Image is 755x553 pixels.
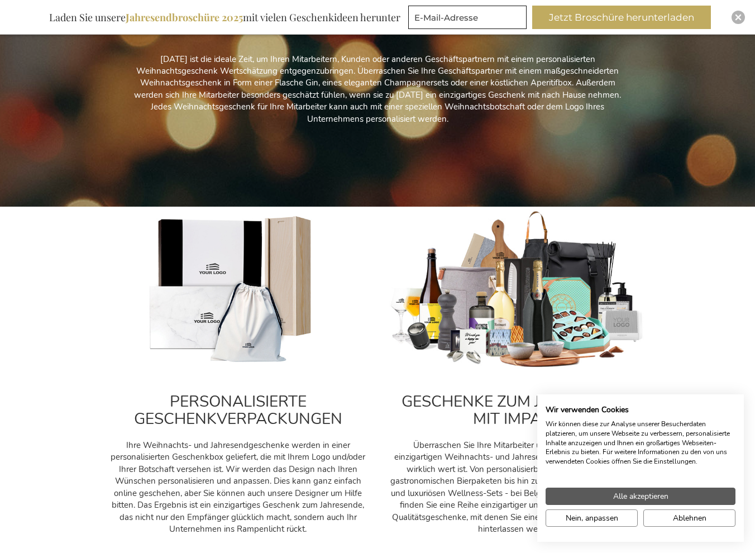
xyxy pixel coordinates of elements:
[546,488,735,505] button: Akzeptieren Sie alle cookies
[546,419,735,466] p: Wir können diese zur Analyse unserer Besucherdaten platzieren, um unsere Webseite zu verbessern, ...
[389,393,646,428] h2: GESCHENKE ZUM JAHRESENDE MIT IMPACT
[389,440,646,535] p: Überraschen Sie Ihre Mitarbeiter und Kunden mit einem einzigartigen Weihnachts- und Jahresendgesc...
[673,512,706,524] span: Ablehnen
[735,14,742,21] img: Close
[126,11,243,24] b: Jahresendbroschüre 2025
[532,6,711,29] button: Jetzt Broschüre herunterladen
[732,11,745,24] div: Close
[613,490,668,502] span: Alle akzeptieren
[408,6,530,32] form: marketing offers and promotions
[126,54,629,126] p: [DATE] ist die ideale Zeit, um Ihren Mitarbeitern, Kunden oder anderen Geschäftspartnern mit eine...
[566,512,618,524] span: Nein, anpassen
[109,393,366,428] h2: PERSONALISIERTE GESCHENKVERPACKUNGEN
[109,440,366,535] p: Ihre Weihnachts- und Jahresendgeschenke werden in einer personalisierten Geschenkbox geliefert, d...
[546,405,735,415] h2: Wir verwenden Cookies
[643,509,735,527] button: Alle verweigern cookies
[389,210,646,370] img: cadeau_personeel_medewerkers-kerst_1
[109,210,366,370] img: Personalised_gifts
[408,6,527,29] input: E-Mail-Adresse
[546,509,638,527] button: cookie Einstellungen anpassen
[44,6,405,29] div: Laden Sie unsere mit vielen Geschenkideen herunter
